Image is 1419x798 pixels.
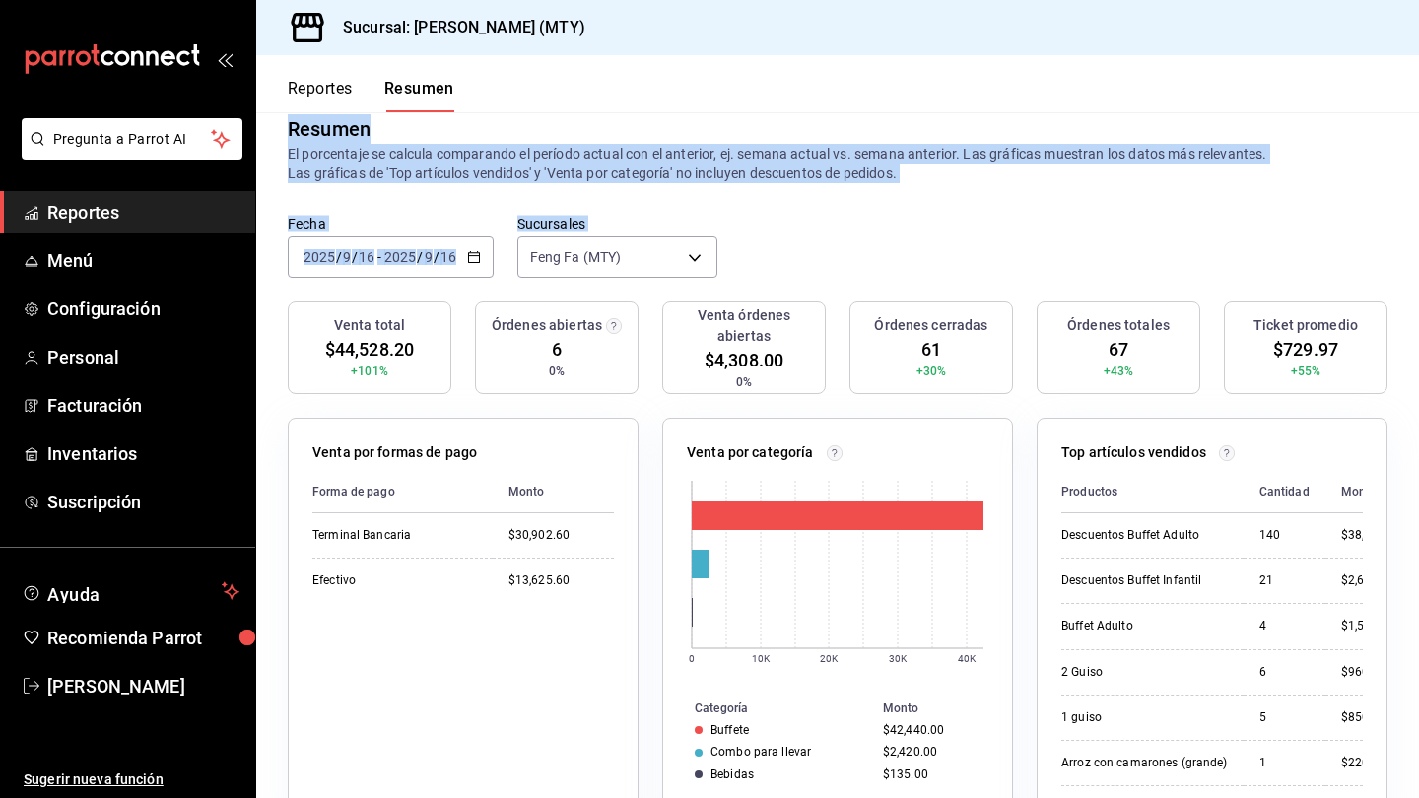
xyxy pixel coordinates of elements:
[671,305,817,347] h3: Venta órdenes abiertas
[417,249,423,265] span: /
[47,440,239,467] span: Inventarios
[352,249,358,265] span: /
[1253,315,1358,336] h3: Ticket promedio
[288,217,494,231] label: Fecha
[820,653,839,664] text: 20K
[689,653,695,664] text: 0
[1259,572,1310,589] div: 21
[47,247,239,274] span: Menú
[424,249,434,265] input: --
[883,723,980,737] div: $42,440.00
[1259,527,1310,544] div: 140
[663,698,875,719] th: Categoría
[710,767,754,781] div: Bebidas
[492,315,602,336] h3: Órdenes abiertas
[752,653,771,664] text: 10K
[493,471,614,513] th: Monto
[312,442,477,463] p: Venta por formas de pago
[47,579,214,603] span: Ayuda
[875,698,1012,719] th: Monto
[47,344,239,370] span: Personal
[1244,471,1325,513] th: Cantidad
[47,199,239,226] span: Reportes
[687,442,814,463] p: Venta por categoría
[889,653,908,664] text: 30K
[312,527,477,544] div: Terminal Bancaria
[288,114,371,144] div: Resumen
[312,471,493,513] th: Forma de pago
[14,143,242,164] a: Pregunta a Parrot AI
[312,572,477,589] div: Efectivo
[288,79,353,112] button: Reportes
[47,489,239,515] span: Suscripción
[1061,664,1228,681] div: 2 Guiso
[383,249,417,265] input: ----
[439,249,457,265] input: --
[1259,618,1310,634] div: 4
[1259,709,1310,726] div: 5
[1341,527,1402,544] div: $38,080.00
[342,249,352,265] input: --
[1061,527,1228,544] div: Descuentos Buffet Adulto
[217,51,233,67] button: open_drawer_menu
[1061,755,1228,771] div: Arroz con camarones (grande)
[736,373,752,391] span: 0%
[508,527,614,544] div: $30,902.60
[916,363,947,380] span: +30%
[1325,471,1402,513] th: Monto
[874,315,987,336] h3: Órdenes cerradas
[1061,471,1244,513] th: Productos
[334,315,405,336] h3: Venta total
[24,769,239,790] span: Sugerir nueva función
[530,247,622,267] span: Feng Fa (MTY)
[47,392,239,419] span: Facturación
[303,249,336,265] input: ----
[358,249,375,265] input: --
[1109,336,1128,363] span: 67
[325,336,414,363] span: $44,528.20
[1341,664,1402,681] div: $960.00
[336,249,342,265] span: /
[883,767,980,781] div: $135.00
[434,249,439,265] span: /
[53,129,212,150] span: Pregunta a Parrot AI
[517,217,717,231] label: Sucursales
[1291,363,1321,380] span: +55%
[1259,755,1310,771] div: 1
[1067,315,1170,336] h3: Órdenes totales
[351,363,388,380] span: +101%
[327,16,585,39] h3: Sucursal: [PERSON_NAME] (MTY)
[710,723,749,737] div: Buffete
[288,144,1387,183] p: El porcentaje se calcula comparando el período actual con el anterior, ej. semana actual vs. sema...
[1341,709,1402,726] div: $850.00
[22,118,242,160] button: Pregunta a Parrot AI
[47,625,239,651] span: Recomienda Parrot
[384,79,454,112] button: Resumen
[508,572,614,589] div: $13,625.60
[288,79,454,112] div: navigation tabs
[1061,709,1228,726] div: 1 guiso
[921,336,941,363] span: 61
[552,336,562,363] span: 6
[377,249,381,265] span: -
[1273,336,1338,363] span: $729.97
[958,653,977,664] text: 40K
[549,363,565,380] span: 0%
[1104,363,1134,380] span: +43%
[47,673,239,699] span: [PERSON_NAME]
[883,745,980,759] div: $2,420.00
[705,347,783,373] span: $4,308.00
[1061,572,1228,589] div: Descuentos Buffet Infantil
[1259,664,1310,681] div: 6
[710,745,811,759] div: Combo para llevar
[1341,755,1402,771] div: $220.00
[1061,618,1228,634] div: Buffet Adulto
[47,296,239,322] span: Configuración
[1341,572,1402,589] div: $2,625.00
[1061,442,1206,463] p: Top artículos vendidos
[1341,618,1402,634] div: $1,556.00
